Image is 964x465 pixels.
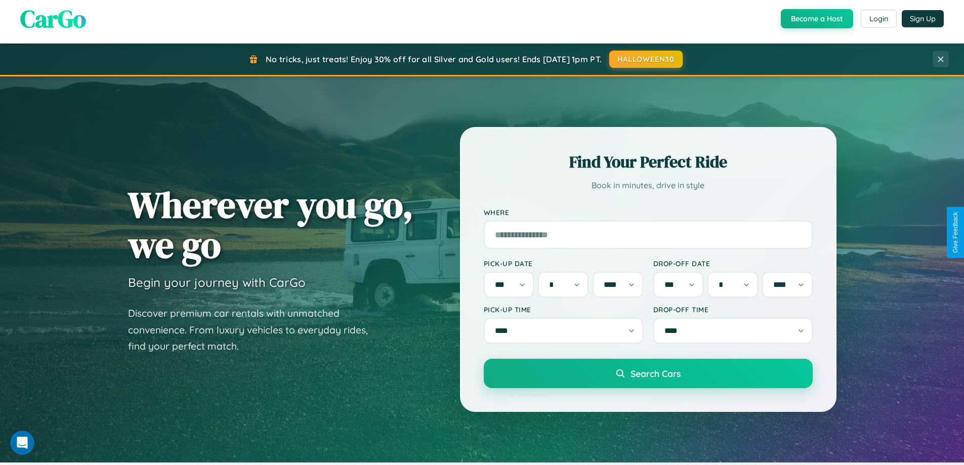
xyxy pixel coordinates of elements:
label: Drop-off Date [653,259,813,268]
label: Where [484,208,813,217]
h2: Find Your Perfect Ride [484,151,813,173]
p: Discover premium car rentals with unmatched convenience. From luxury vehicles to everyday rides, ... [128,305,381,355]
span: Search Cars [631,368,681,379]
iframe: Intercom live chat [10,431,34,455]
button: Become a Host [781,9,853,28]
span: No tricks, just treats! Enjoy 30% off for all Silver and Gold users! Ends [DATE] 1pm PT. [266,54,602,64]
label: Drop-off Time [653,305,813,314]
h3: Begin your journey with CarGo [128,275,306,290]
button: HALLOWEEN30 [609,51,683,68]
label: Pick-up Date [484,259,643,268]
button: Search Cars [484,359,813,388]
h1: Wherever you go, we go [128,185,413,265]
p: Book in minutes, drive in style [484,178,813,193]
button: Login [861,10,897,28]
span: CarGo [20,2,86,35]
label: Pick-up Time [484,305,643,314]
div: Give Feedback [952,212,959,253]
button: Sign Up [902,10,944,27]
